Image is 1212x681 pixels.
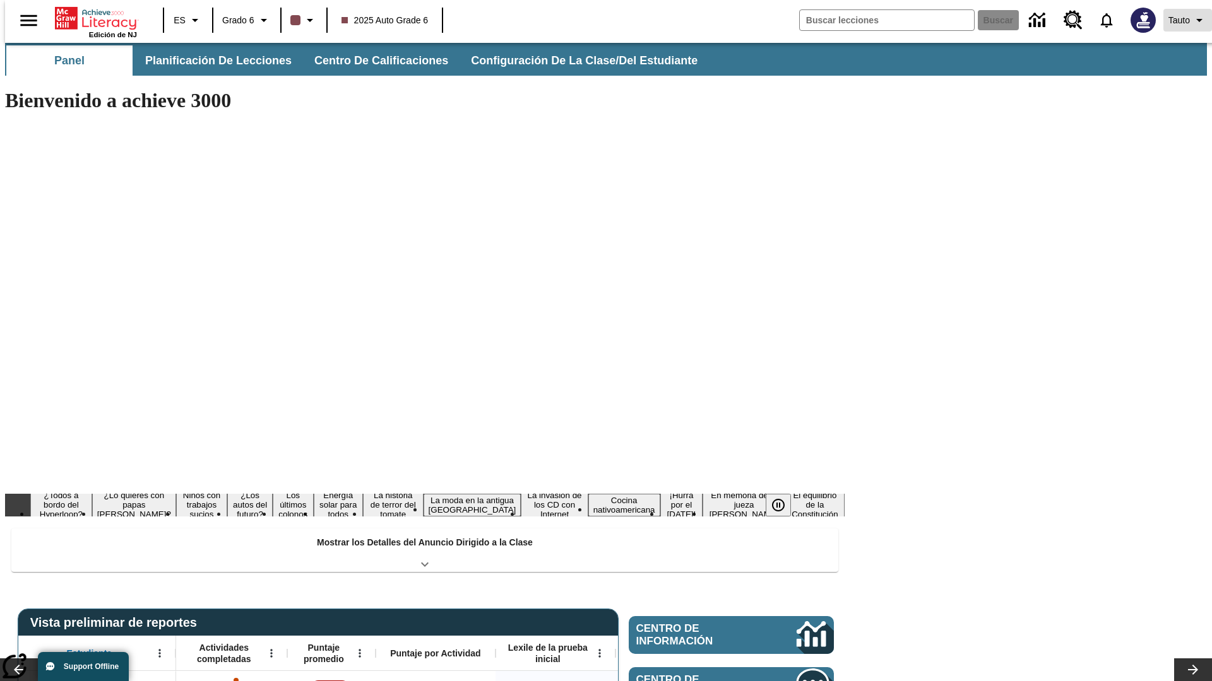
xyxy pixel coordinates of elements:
button: Diapositiva 12 En memoria de la jueza O'Connor [703,489,785,521]
span: Support Offline [64,662,119,671]
button: Abrir menú [262,644,281,663]
span: Lexile de la prueba inicial [502,642,594,665]
button: El color de la clase es café oscuro. Cambiar el color de la clase. [285,9,323,32]
button: Escoja un nuevo avatar [1123,4,1163,37]
button: Diapositiva 2 ¿Lo quieres con papas fritas? [92,489,176,521]
button: Pausar [766,494,791,516]
button: Diapositiva 8 La moda en la antigua Roma [424,494,521,516]
button: Diapositiva 11 ¡Hurra por el Día de la Constitución! [660,489,703,521]
button: Abrir el menú lateral [10,2,47,39]
button: Diapositiva 7 La historia de terror del tomate [363,489,424,521]
div: Subbarra de navegación [5,45,709,76]
span: Puntaje por Actividad [390,648,480,659]
div: Mostrar los Detalles del Anuncio Dirigido a la Clase [11,528,838,572]
button: Lenguaje: ES, Selecciona un idioma [168,9,208,32]
span: Centro de información [636,622,754,648]
button: Configuración de la clase/del estudiante [461,45,708,76]
button: Perfil/Configuración [1163,9,1212,32]
button: Diapositiva 1 ¿Todos a bordo del Hyperloop? [30,489,92,521]
button: Abrir menú [590,644,609,663]
span: Edición de NJ [89,31,137,38]
input: Buscar campo [800,10,974,30]
span: 2025 Auto Grade 6 [342,14,429,27]
a: Notificaciones [1090,4,1123,37]
button: Diapositiva 13 El equilibrio de la Constitución [785,489,845,521]
span: Puntaje promedio [294,642,354,665]
span: Vista preliminar de reportes [30,615,203,630]
button: Abrir menú [350,644,369,663]
span: Estudiante [67,648,112,659]
div: Pausar [766,494,804,516]
p: Mostrar los Detalles del Anuncio Dirigido a la Clase [317,536,533,549]
button: Diapositiva 4 ¿Los autos del futuro? [227,489,273,521]
button: Diapositiva 3 Niños con trabajos sucios [176,489,227,521]
button: Diapositiva 6 Energía solar para todos [314,489,363,521]
div: Portada [55,4,137,38]
div: Subbarra de navegación [5,43,1207,76]
span: Actividades completadas [182,642,266,665]
img: Avatar [1131,8,1156,33]
span: ES [174,14,186,27]
button: Centro de calificaciones [304,45,458,76]
span: Tauto [1168,14,1190,27]
button: Diapositiva 10 Cocina nativoamericana [588,494,660,516]
a: Centro de información [629,616,834,654]
h1: Bienvenido a achieve 3000 [5,89,845,112]
span: Grado 6 [222,14,254,27]
a: Centro de recursos, Se abrirá en una pestaña nueva. [1056,3,1090,37]
button: Diapositiva 9 La invasión de los CD con Internet [521,489,588,521]
button: Diapositiva 5 Los últimos colonos [273,489,313,521]
a: Centro de información [1021,3,1056,38]
button: Panel [6,45,133,76]
button: Grado: Grado 6, Elige un grado [217,9,276,32]
button: Carrusel de lecciones, seguir [1174,658,1212,681]
a: Portada [55,6,137,31]
button: Support Offline [38,652,129,681]
button: Planificación de lecciones [135,45,302,76]
button: Abrir menú [150,644,169,663]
